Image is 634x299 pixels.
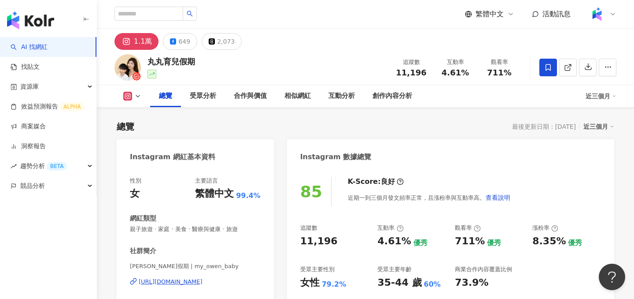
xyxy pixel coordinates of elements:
div: 觀看率 [483,58,516,67]
div: 79.2% [322,280,346,289]
div: 互動率 [377,224,403,232]
div: 優秀 [413,238,428,248]
div: 近期一到三個月發文頻率正常，且漲粉率與互動率高。 [348,189,511,206]
div: 繁體中文 [195,187,234,201]
span: 查看說明 [486,194,510,201]
button: 649 [163,33,197,50]
div: 社群簡介 [130,247,156,256]
div: 商業合作內容覆蓋比例 [455,265,512,273]
div: 創作內容分析 [372,91,412,101]
div: 受眾主要年齡 [377,265,412,273]
div: Instagram 數據總覽 [300,152,372,162]
img: Kolr%20app%20icon%20%281%29.png [589,6,605,22]
div: 良好 [381,177,395,187]
div: 網紅類型 [130,214,156,223]
div: Instagram 網紅基本資料 [130,152,215,162]
div: 追蹤數 [300,224,317,232]
div: 85 [300,183,322,201]
div: 女性 [300,276,320,290]
span: search [187,11,193,17]
span: 活動訊息 [542,10,571,18]
span: 趨勢分析 [20,156,67,176]
div: 總覽 [117,120,134,133]
div: 1.1萬 [134,35,152,48]
div: 觀看率 [455,224,481,232]
a: 找貼文 [11,63,40,71]
div: 73.9% [455,276,488,290]
div: 女 [130,187,140,201]
button: 2,073 [202,33,242,50]
div: 優秀 [568,238,582,248]
div: 互動率 [439,58,472,67]
span: 99.4% [236,191,261,201]
span: 4.61% [442,68,469,77]
div: 最後更新日期：[DATE] [512,123,576,130]
div: 優秀 [487,238,501,248]
div: 35-44 歲 [377,276,421,290]
a: searchAI 找網紅 [11,43,48,52]
div: 受眾分析 [190,91,216,101]
div: 總覽 [159,91,172,101]
a: 效益預測報告ALPHA [11,102,84,111]
iframe: Help Scout Beacon - Open [599,264,625,290]
div: 711% [455,235,485,248]
div: 性別 [130,177,141,185]
div: 8.35% [532,235,566,248]
a: 商案媒合 [11,122,46,131]
div: 近三個月 [586,89,616,103]
div: 主要語言 [195,177,218,185]
div: 互動分析 [328,91,355,101]
div: 丸丸育兒假期 [147,56,195,67]
div: 受眾主要性別 [300,265,335,273]
span: 711% [487,68,512,77]
img: KOL Avatar [114,54,141,81]
div: 2,073 [217,35,235,48]
div: 11,196 [300,235,338,248]
span: 競品分析 [20,176,45,196]
a: [URL][DOMAIN_NAME] [130,278,261,286]
span: 繁體中文 [475,9,504,19]
span: 11,196 [396,68,426,77]
div: [URL][DOMAIN_NAME] [139,278,203,286]
span: [PERSON_NAME]假期 | my_owen_baby [130,262,261,270]
button: 查看說明 [485,189,511,206]
span: rise [11,163,17,169]
div: 相似網紅 [284,91,311,101]
div: 追蹤數 [394,58,428,67]
div: K-Score : [348,177,404,187]
button: 1.1萬 [114,33,158,50]
div: 近三個月 [583,121,614,132]
div: 漲粉率 [532,224,558,232]
div: 4.61% [377,235,411,248]
img: logo [7,11,54,29]
div: BETA [47,162,67,171]
div: 60% [424,280,441,289]
div: 合作與價值 [234,91,267,101]
a: 洞察報告 [11,142,46,151]
div: 649 [178,35,190,48]
span: 資源庫 [20,77,39,97]
span: 親子旅遊 · 家庭 · 美食 · 醫療與健康 · 旅遊 [130,225,261,233]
